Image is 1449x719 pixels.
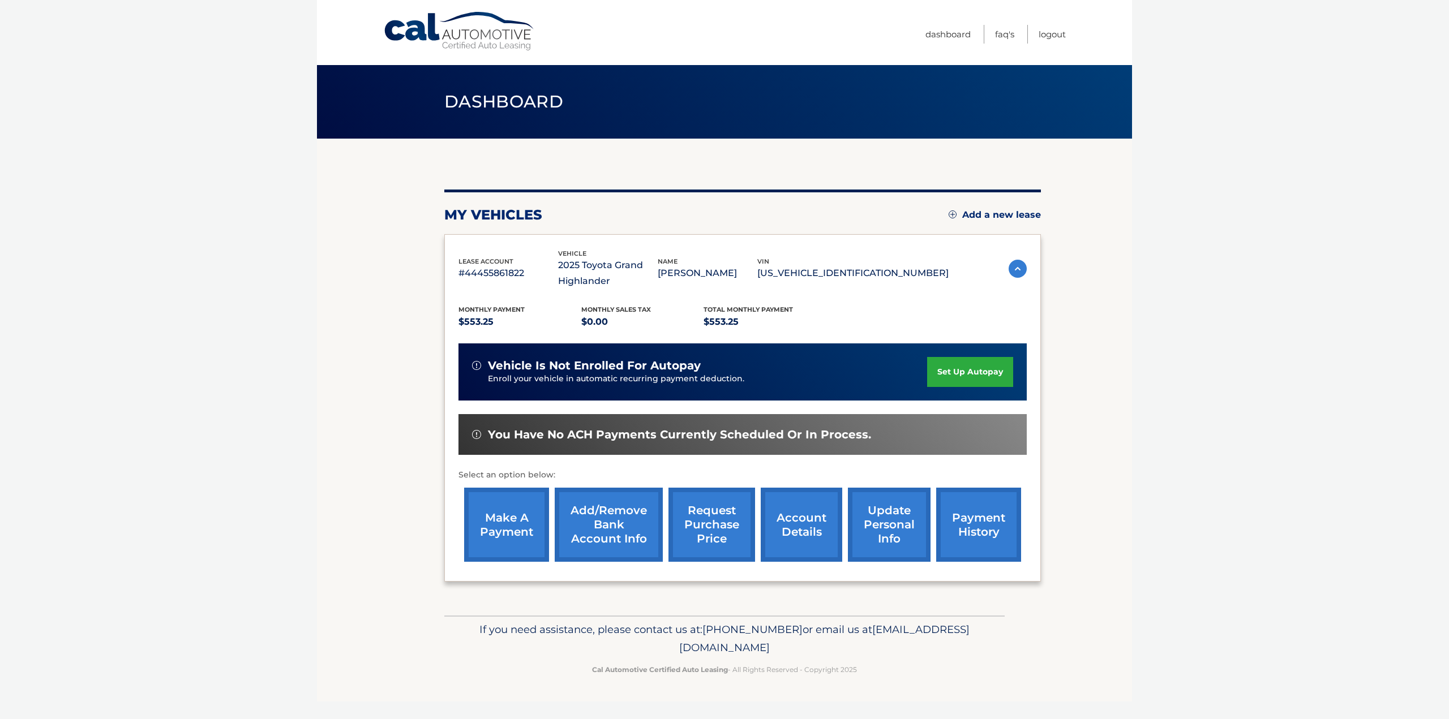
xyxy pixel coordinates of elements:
span: [EMAIL_ADDRESS][DOMAIN_NAME] [679,623,970,654]
a: Logout [1039,25,1066,44]
p: $553.25 [704,314,826,330]
a: Add/Remove bank account info [555,488,663,562]
p: [PERSON_NAME] [658,265,757,281]
span: name [658,257,678,265]
img: add.svg [949,210,957,218]
p: $0.00 [581,314,704,330]
a: payment history [936,488,1021,562]
p: $553.25 [458,314,581,330]
span: vehicle is not enrolled for autopay [488,359,701,373]
p: - All Rights Reserved - Copyright 2025 [452,664,997,675]
a: request purchase price [668,488,755,562]
a: Add a new lease [949,209,1041,221]
a: update personal info [848,488,931,562]
span: Dashboard [444,91,563,112]
a: make a payment [464,488,549,562]
span: Monthly sales Tax [581,305,651,313]
span: [PHONE_NUMBER] [702,623,803,636]
span: lease account [458,257,513,265]
p: Enroll your vehicle in automatic recurring payment deduction. [488,373,927,385]
img: alert-white.svg [472,361,481,370]
span: Monthly Payment [458,305,525,313]
img: accordion-active.svg [1009,260,1027,278]
a: account details [761,488,842,562]
h2: my vehicles [444,206,542,223]
a: set up autopay [927,357,1013,387]
a: Cal Automotive [383,11,536,51]
span: vin [757,257,769,265]
p: If you need assistance, please contact us at: or email us at [452,621,997,657]
span: Total Monthly Payment [704,305,793,313]
img: alert-white.svg [472,430,481,439]
a: Dashboard [925,25,971,44]
p: #44455861822 [458,265,558,281]
strong: Cal Automotive Certified Auto Leasing [592,665,728,674]
span: vehicle [558,249,586,257]
span: You have no ACH payments currently scheduled or in process. [488,428,871,442]
p: Select an option below: [458,468,1027,482]
p: 2025 Toyota Grand Highlander [558,257,658,289]
a: FAQ's [995,25,1014,44]
p: [US_VEHICLE_IDENTIFICATION_NUMBER] [757,265,949,281]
